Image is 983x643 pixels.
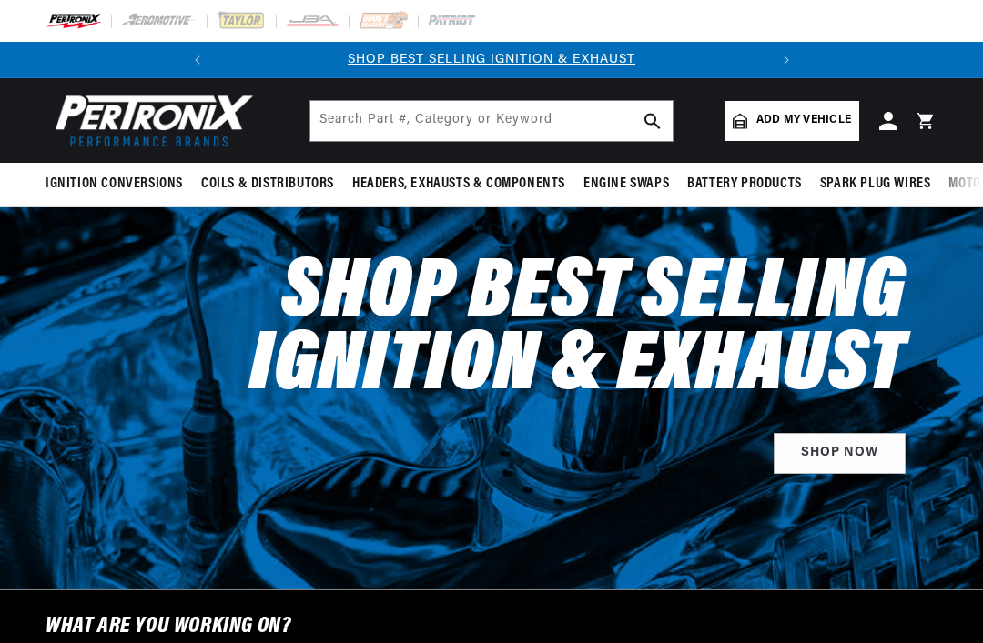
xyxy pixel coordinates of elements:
[768,42,805,78] button: Translation missing: en.sections.announcements.next_announcement
[811,163,940,206] summary: Spark Plug Wires
[583,175,669,194] span: Engine Swaps
[756,112,851,129] span: Add my vehicle
[820,175,931,194] span: Spark Plug Wires
[348,53,635,66] a: SHOP BEST SELLING IGNITION & EXHAUST
[201,175,334,194] span: Coils & Distributors
[687,175,802,194] span: Battery Products
[310,101,673,141] input: Search Part #, Category or Keyword
[352,175,565,194] span: Headers, Exhausts & Components
[574,163,678,206] summary: Engine Swaps
[46,163,192,206] summary: Ignition Conversions
[179,42,216,78] button: Translation missing: en.sections.announcements.previous_announcement
[725,101,859,141] a: Add my vehicle
[216,50,768,70] div: Announcement
[678,163,811,206] summary: Battery Products
[343,163,574,206] summary: Headers, Exhausts & Components
[192,163,343,206] summary: Coils & Distributors
[46,175,183,194] span: Ignition Conversions
[633,101,673,141] button: search button
[774,433,906,474] a: SHOP NOW
[216,50,768,70] div: 1 of 2
[46,89,255,152] img: Pertronix
[127,258,906,404] h2: Shop Best Selling Ignition & Exhaust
